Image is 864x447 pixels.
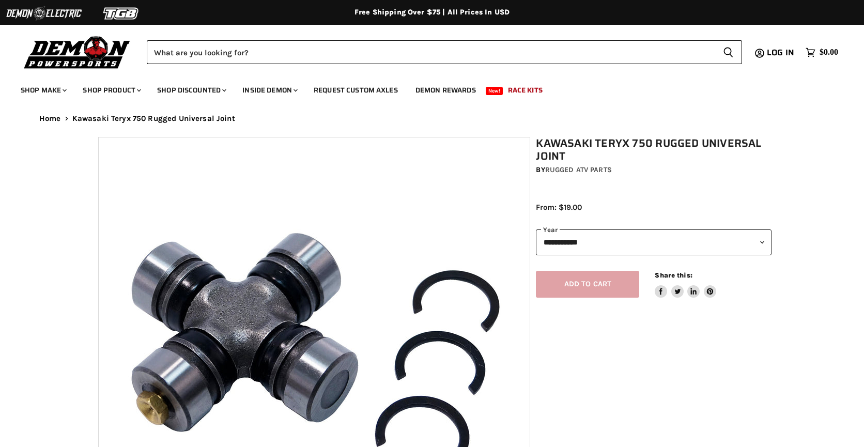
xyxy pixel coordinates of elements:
input: Search [147,40,715,64]
a: Race Kits [500,80,550,101]
button: Search [715,40,742,64]
span: Kawasaki Teryx 750 Rugged Universal Joint [72,114,235,123]
a: $0.00 [800,45,843,60]
a: Shop Product [75,80,147,101]
img: Demon Powersports [21,34,134,70]
span: From: $19.00 [536,203,582,212]
select: year [536,229,772,255]
a: Request Custom Axles [306,80,406,101]
div: Free Shipping Over $75 | All Prices In USD [19,8,845,17]
a: Rugged ATV Parts [545,165,612,174]
span: Share this: [655,271,692,279]
form: Product [147,40,742,64]
a: Demon Rewards [408,80,484,101]
aside: Share this: [655,271,716,298]
img: Demon Electric Logo 2 [5,4,83,23]
nav: Breadcrumbs [19,114,845,123]
a: Shop Make [13,80,73,101]
h1: Kawasaki Teryx 750 Rugged Universal Joint [536,137,772,163]
div: by [536,164,772,176]
a: Inside Demon [235,80,304,101]
img: TGB Logo 2 [83,4,160,23]
span: New! [486,87,503,95]
a: Home [39,114,61,123]
span: $0.00 [820,48,838,57]
a: Shop Discounted [149,80,233,101]
a: Log in [762,48,800,57]
span: Log in [767,46,794,59]
ul: Main menu [13,75,836,101]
